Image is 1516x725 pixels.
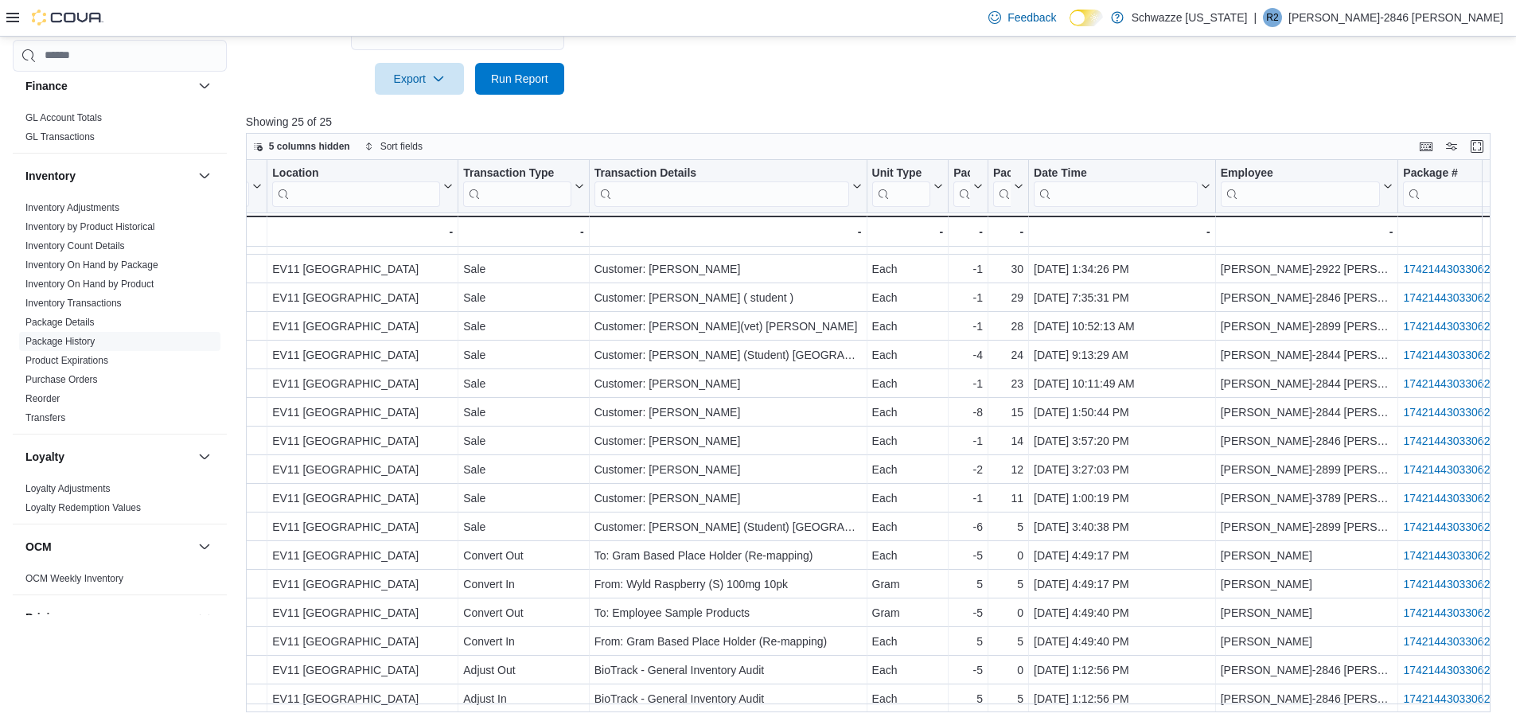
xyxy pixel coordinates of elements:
div: [DATE] 9:13:29 AM [1034,345,1210,364]
div: From: Gram Based Place Holder (Re-mapping) [594,632,861,651]
div: -1 [953,317,983,336]
div: Each [871,632,943,651]
h3: Inventory [25,168,76,184]
button: OCM [25,539,192,555]
div: [PERSON_NAME] [1221,546,1393,565]
div: EV11 [GEOGRAPHIC_DATA] [272,403,453,422]
div: Package # [1403,166,1511,181]
div: 23 [993,374,1023,393]
div: EV11 [GEOGRAPHIC_DATA] [272,575,453,594]
div: EV11 [GEOGRAPHIC_DATA] [272,603,453,622]
a: Inventory Transactions [25,298,122,309]
a: GL Account Totals [25,112,102,123]
div: [DATE] 4:49:40 PM [1034,603,1210,622]
button: Loyalty [25,449,192,465]
div: Totals [29,222,262,241]
div: Wyld Raspberry (S) 100mg 10pk [30,431,262,450]
div: - [272,222,453,241]
span: Inventory Transactions [25,297,122,310]
span: Loyalty Redemption Values [25,501,141,514]
div: -1 [953,259,983,279]
button: Loyalty [195,447,214,466]
div: EV11 [GEOGRAPHIC_DATA] [272,288,453,307]
div: Wyld Raspberry (S) 100mg 10pk [30,288,262,307]
div: Employee [1220,166,1380,206]
span: R2 [1266,8,1278,27]
div: 28 [993,317,1023,336]
div: Wyld Raspberry (S) 100mg 10pk [30,345,262,364]
div: Gram Based Place Holder (Re-mapping) [30,575,262,594]
div: [PERSON_NAME]-2846 [PERSON_NAME] [1221,431,1393,450]
div: Wyld Raspberry (S) 100mg 10pk [30,546,262,565]
a: 1742144303306246 [1403,635,1502,648]
div: [DATE] 4:49:17 PM [1034,546,1210,565]
div: Wyld Raspberry (S) 100mg 10pk [30,374,262,393]
div: [DATE] 3:27:03 PM [1034,460,1210,479]
span: OCM Weekly Inventory [25,572,123,585]
div: Finance [13,108,227,153]
div: [PERSON_NAME]-2922 [PERSON_NAME] [1221,259,1393,279]
div: Sale [463,489,583,508]
div: 0 [993,661,1023,680]
button: Unit Type [871,166,943,206]
button: Enter fullscreen [1467,137,1487,156]
div: [PERSON_NAME]-2846 [PERSON_NAME] [1221,288,1393,307]
button: Transaction Type [463,166,583,206]
div: - [1220,222,1393,241]
a: 1742144303306246 [1403,520,1502,533]
div: Wyld Raspberry (S) 100mg 10pk [30,689,262,708]
a: Inventory On Hand by Product [25,279,154,290]
div: EV11 [GEOGRAPHIC_DATA] [272,259,453,279]
div: 5 [993,632,1023,651]
div: -1 [953,431,983,450]
div: 5 [993,575,1023,594]
span: 5 columns hidden [269,140,350,153]
div: Gram [871,575,943,594]
div: Convert In [463,575,583,594]
div: -1 [953,489,983,508]
div: 5 [953,575,983,594]
div: Location [272,166,440,181]
div: - [953,222,983,241]
div: [PERSON_NAME]-2844 [PERSON_NAME] [1221,374,1393,393]
div: Transaction Details [594,166,848,181]
div: Each [871,661,943,680]
div: -4 [953,345,983,364]
div: -1 [953,231,983,250]
span: Reorder [25,392,60,405]
div: Each [871,231,943,250]
a: Inventory Adjustments [25,202,119,213]
div: [PERSON_NAME]-2899 [PERSON_NAME] [1221,460,1393,479]
a: 1742144303306246 [1403,263,1502,275]
div: Package Quantity Change [953,166,970,181]
div: [PERSON_NAME]-2844 [PERSON_NAME] [1221,403,1393,422]
div: EV11 [GEOGRAPHIC_DATA] [272,689,453,708]
a: 1742144303306246 [1403,606,1502,619]
span: Inventory by Product Historical [25,220,155,233]
button: Package Quantity Change [953,166,983,206]
span: Package History [25,335,95,348]
a: Loyalty Adjustments [25,483,111,494]
div: EV11 [GEOGRAPHIC_DATA] [272,661,453,680]
button: Date Time [1034,166,1210,206]
div: [DATE] 1:12:56 PM [1034,689,1210,708]
div: Sale [463,288,583,307]
p: Showing 25 of 25 [246,114,1503,130]
div: [PERSON_NAME]-2846 [PERSON_NAME] [1221,689,1393,708]
a: 1742144303306246 [1403,406,1502,419]
div: [PERSON_NAME]-2899 [PERSON_NAME] [1221,517,1393,536]
a: Reorder [25,393,60,404]
a: Package Details [25,317,95,328]
div: Convert Out [463,546,583,565]
span: Loyalty Adjustments [25,482,111,495]
div: Sale [463,259,583,279]
div: - [993,222,1023,241]
div: BioTrack - General Inventory Audit [594,689,861,708]
div: Employee Sample Products [30,661,262,680]
span: Sort fields [380,140,423,153]
div: [DATE] 1:12:56 PM [1034,661,1210,680]
a: 1742144303306246 [1403,664,1502,676]
div: Each [871,489,943,508]
div: Wyld Raspberry (S) 100mg 10pk [30,259,262,279]
div: Sale [463,431,583,450]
